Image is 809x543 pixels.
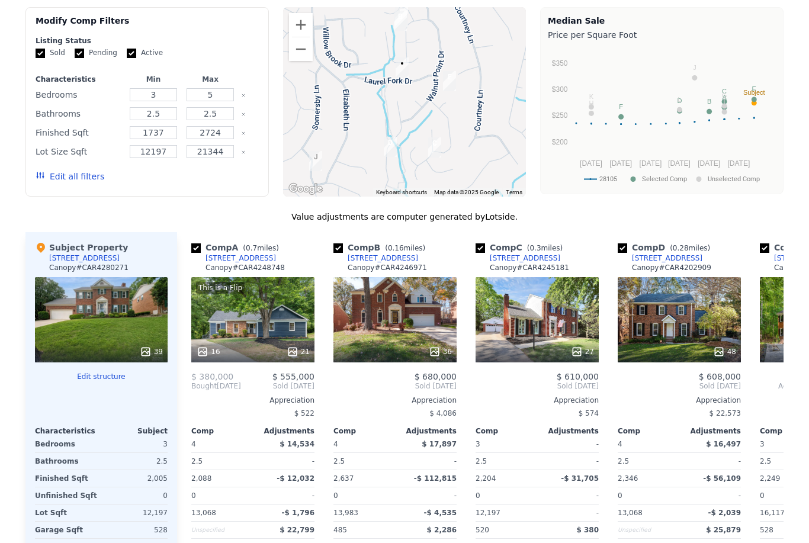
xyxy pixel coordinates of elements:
[380,244,430,252] span: ( miles)
[434,189,499,195] span: Map data ©2025 Google
[576,526,599,534] span: $ 380
[423,133,446,162] div: 200 Port Royal Dr
[618,474,638,483] span: 2,346
[36,48,65,58] label: Sold
[618,426,679,436] div: Comp
[540,436,599,452] div: -
[552,138,568,146] text: $200
[677,97,682,104] text: D
[722,92,727,99] text: G
[280,526,314,534] span: $ 22,799
[540,505,599,521] div: -
[414,474,457,483] span: -$ 112,815
[722,88,727,95] text: C
[191,381,217,391] span: Bought
[191,522,251,538] div: Unspecified
[140,346,163,358] div: 39
[618,242,715,253] div: Comp D
[191,491,196,500] span: 0
[35,470,99,487] div: Finished Sqft
[286,181,325,197] img: Google
[49,263,129,272] div: Canopy # CAR4280271
[388,244,404,252] span: 0.16
[665,244,715,252] span: ( miles)
[476,396,599,405] div: Appreciation
[277,474,314,483] span: -$ 12,032
[476,440,480,448] span: 3
[241,112,246,117] button: Clear
[476,453,535,470] div: 2.5
[286,181,325,197] a: Open this area in Google Maps (opens a new window)
[389,6,412,36] div: 237 Walnut Point Dr
[552,111,568,120] text: $250
[552,85,568,94] text: $300
[36,143,123,160] div: Lot Size Sqft
[397,453,457,470] div: -
[548,43,776,191] div: A chart.
[35,505,99,521] div: Lot Sqft
[699,372,741,381] span: $ 608,000
[333,509,358,517] span: 13,983
[294,409,314,417] span: $ 522
[104,487,168,504] div: 0
[397,487,457,504] div: -
[35,426,101,436] div: Characteristics
[682,453,741,470] div: -
[333,491,338,500] span: 0
[618,453,677,470] div: 2.5
[589,99,593,107] text: H
[760,509,785,517] span: 16,117
[540,453,599,470] div: -
[101,426,168,436] div: Subject
[713,346,736,358] div: 48
[703,474,741,483] span: -$ 56,109
[272,372,314,381] span: $ 555,000
[476,509,500,517] span: 12,197
[743,89,765,96] text: Subject
[490,253,560,263] div: [STREET_ADDRESS]
[476,381,599,391] span: Sold [DATE]
[708,175,760,183] text: Unselected Comp
[333,253,418,263] a: [STREET_ADDRESS]
[438,66,461,96] div: 605 Giles Ct
[333,474,354,483] span: 2,637
[191,381,241,391] div: [DATE]
[282,509,314,517] span: -$ 1,796
[580,159,602,168] text: [DATE]
[561,474,599,483] span: -$ 31,705
[36,75,123,84] div: Characteristics
[191,372,233,381] span: $ 380,000
[36,105,123,122] div: Bathrooms
[348,263,427,272] div: Canopy # CAR4246971
[540,487,599,504] div: -
[552,59,568,68] text: $350
[25,211,784,223] div: Value adjustments are computer generated by Lotside .
[241,150,246,155] button: Clear
[548,27,776,43] div: Price per Square Foot
[191,440,196,448] span: 4
[529,244,541,252] span: 0.3
[191,253,276,263] a: [STREET_ADDRESS]
[618,522,677,538] div: Unspecified
[241,131,246,136] button: Clear
[289,13,313,37] button: Zoom in
[333,453,393,470] div: 2.5
[333,526,347,534] span: 485
[246,244,257,252] span: 0.7
[632,253,702,263] div: [STREET_ADDRESS]
[35,436,99,452] div: Bedrooms
[760,474,780,483] span: 2,249
[722,94,727,101] text: A
[127,48,163,58] label: Active
[429,409,457,417] span: $ 4,086
[333,440,338,448] span: 4
[706,440,741,448] span: $ 16,497
[668,159,691,168] text: [DATE]
[191,474,211,483] span: 2,088
[391,53,413,82] div: 608 Laurel Fork Dr
[618,440,622,448] span: 4
[280,440,314,448] span: $ 14,534
[476,426,537,436] div: Comp
[241,93,246,98] button: Clear
[36,49,45,58] input: Sold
